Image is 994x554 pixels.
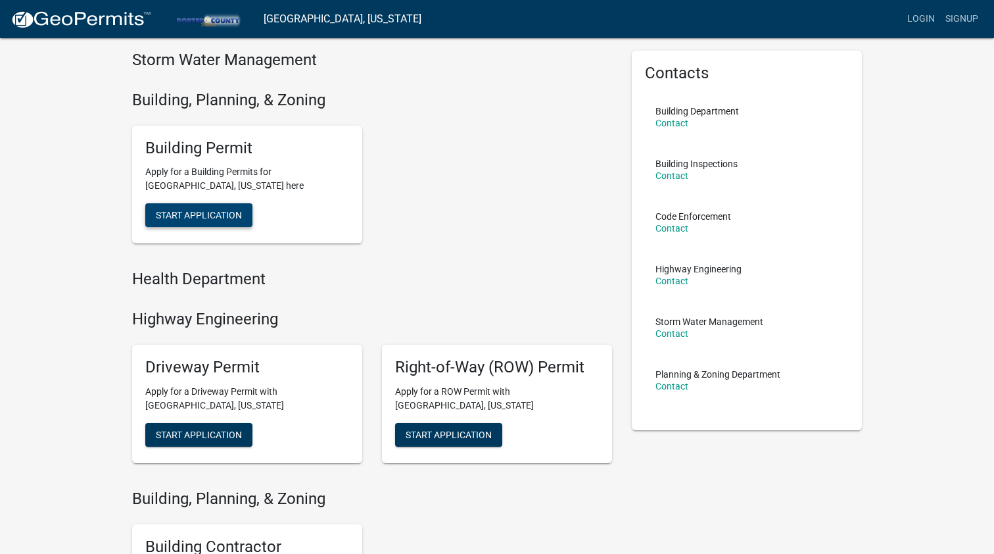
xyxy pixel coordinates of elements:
[655,381,688,391] a: Contact
[395,358,599,377] h5: Right-of-Way (ROW) Permit
[940,7,983,32] a: Signup
[655,328,688,339] a: Contact
[655,223,688,234] a: Contact
[132,270,612,289] h4: Health Department
[645,64,849,83] h5: Contacts
[902,7,940,32] a: Login
[655,264,742,274] p: Highway Engineering
[145,358,349,377] h5: Driveway Permit
[162,10,253,28] img: Porter County, Indiana
[655,159,738,168] p: Building Inspections
[156,429,242,440] span: Start Application
[395,423,502,447] button: Start Application
[655,170,688,181] a: Contact
[655,212,731,221] p: Code Enforcement
[264,8,421,30] a: [GEOGRAPHIC_DATA], [US_STATE]
[395,385,599,413] p: Apply for a ROW Permit with [GEOGRAPHIC_DATA], [US_STATE]
[145,385,349,413] p: Apply for a Driveway Permit with [GEOGRAPHIC_DATA], [US_STATE]
[145,203,252,227] button: Start Application
[655,370,780,379] p: Planning & Zoning Department
[655,276,688,286] a: Contact
[145,165,349,193] p: Apply for a Building Permits for [GEOGRAPHIC_DATA], [US_STATE] here
[156,210,242,220] span: Start Application
[132,51,612,70] h4: Storm Water Management
[132,91,612,110] h4: Building, Planning, & Zoning
[406,429,492,440] span: Start Application
[132,490,612,509] h4: Building, Planning, & Zoning
[655,107,739,116] p: Building Department
[655,317,763,326] p: Storm Water Management
[655,118,688,128] a: Contact
[145,139,349,158] h5: Building Permit
[145,423,252,447] button: Start Application
[132,310,612,329] h4: Highway Engineering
